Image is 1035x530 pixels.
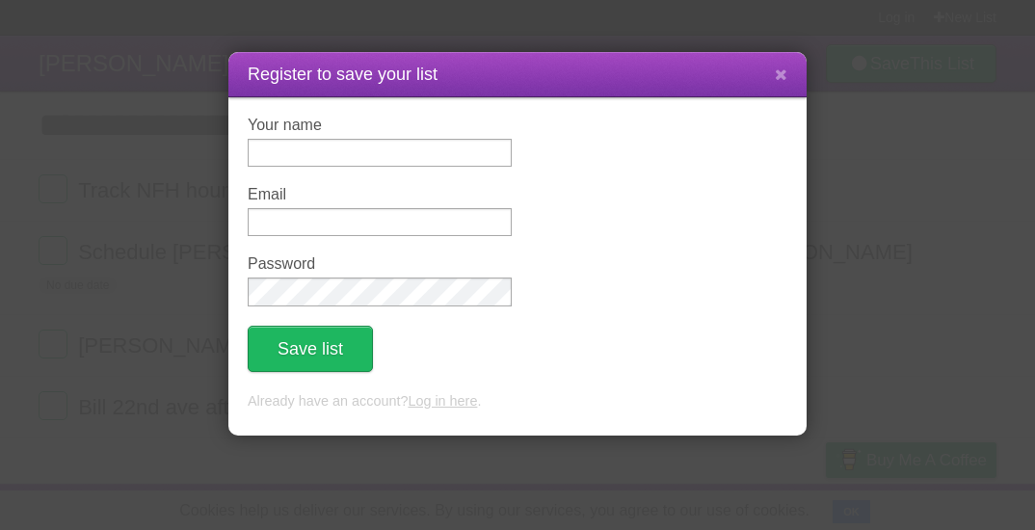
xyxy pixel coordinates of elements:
label: Email [248,186,512,203]
label: Password [248,255,512,273]
h1: Register to save your list [248,62,787,88]
a: Log in here [408,393,477,409]
p: Already have an account? . [248,391,787,412]
label: Your name [248,117,512,134]
button: Save list [248,326,373,372]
